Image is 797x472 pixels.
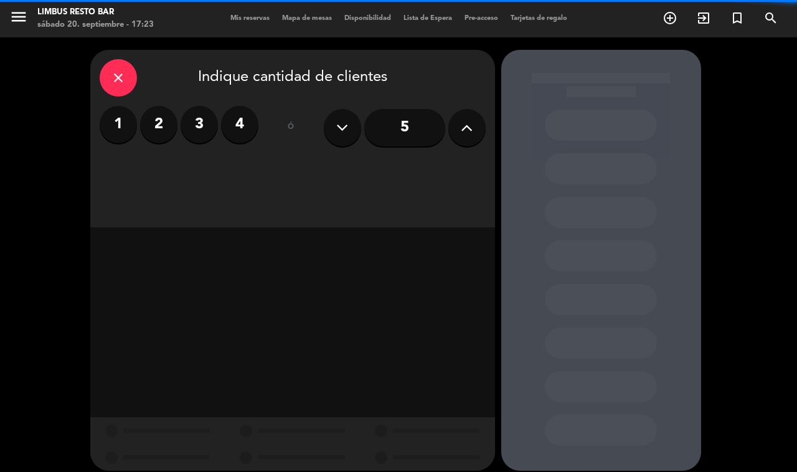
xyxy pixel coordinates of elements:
span: Disponibilidad [338,15,397,22]
i: add_circle_outline [663,11,677,26]
div: Limbus Resto Bar [37,6,154,19]
i: turned_in_not [730,11,745,26]
label: 2 [140,106,177,143]
span: Lista de Espera [397,15,458,22]
span: Tarjetas de regalo [504,15,573,22]
i: menu [9,7,28,26]
i: exit_to_app [696,11,711,26]
i: search [763,11,778,26]
i: close [111,70,126,85]
span: Mapa de mesas [276,15,338,22]
button: menu [9,7,28,31]
label: 1 [100,106,137,143]
div: Indique cantidad de clientes [100,59,486,97]
span: Mis reservas [224,15,276,22]
label: 4 [221,106,258,143]
span: Pre-acceso [458,15,504,22]
div: sábado 20. septiembre - 17:23 [37,19,154,31]
label: 3 [181,106,218,143]
div: ó [271,106,311,149]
